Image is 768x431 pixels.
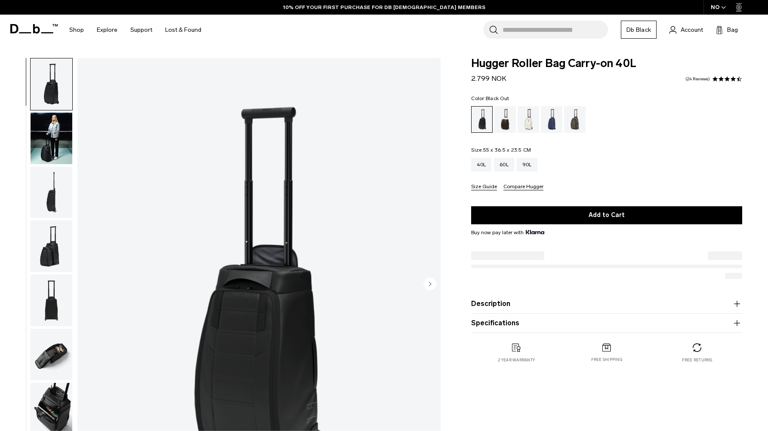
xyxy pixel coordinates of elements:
[541,106,562,133] a: Blue Hour
[31,275,72,326] img: Hugger Roller Bag Carry-on 40L Black Out
[30,166,73,219] button: Hugger Roller Bag Carry-on 40L Black Out
[471,206,742,224] button: Add to Cart
[471,229,544,236] span: Buy now pay later with
[30,220,73,272] button: Hugger Roller Bag Carry-on 40L Black Out
[591,357,623,363] p: Free shipping
[518,106,539,133] a: Oatmilk
[498,357,535,363] p: 2 year warranty
[130,15,152,45] a: Support
[471,147,531,153] legend: Size:
[31,167,72,218] img: Hugger Roller Bag Carry-on 40L Black Out
[471,96,509,101] legend: Color:
[30,274,73,327] button: Hugger Roller Bag Carry-on 40L Black Out
[471,58,742,69] span: Hugger Roller Bag Carry-on 40L
[471,106,493,133] a: Black Out
[97,15,117,45] a: Explore
[685,77,710,81] a: 24 reviews
[283,3,485,11] a: 10% OFF YOUR FIRST PURCHASE FOR DB [DEMOGRAPHIC_DATA] MEMBERS
[423,277,436,292] button: Next slide
[471,184,497,190] button: Size Guide
[682,357,712,363] p: Free returns
[503,184,543,190] button: Compare Hugger
[494,106,516,133] a: Cappuccino
[471,299,742,309] button: Description
[716,24,738,35] button: Bag
[621,21,657,39] a: Db Black
[564,106,586,133] a: Forest Green
[30,328,73,381] button: Hugger Roller Bag Carry-on 40L Black Out
[30,112,73,165] button: Hugger Roller Bag Carry-on 40L Black Out
[471,158,491,171] a: 40L
[727,25,738,34] span: Bag
[483,147,531,153] span: 55 x 36.5 x 23.5 CM
[31,220,72,272] img: Hugger Roller Bag Carry-on 40L Black Out
[30,58,73,110] button: Hugger Roller Bag Carry-on 40L Black Out
[517,158,537,171] a: 90L
[471,318,742,328] button: Specifications
[31,113,72,164] img: Hugger Roller Bag Carry-on 40L Black Out
[69,15,84,45] a: Shop
[31,58,72,110] img: Hugger Roller Bag Carry-on 40L Black Out
[31,329,72,380] img: Hugger Roller Bag Carry-on 40L Black Out
[681,25,703,34] span: Account
[165,15,201,45] a: Lost & Found
[486,95,509,101] span: Black Out
[494,158,514,171] a: 60L
[526,230,544,234] img: {"height" => 20, "alt" => "Klarna"}
[669,24,703,35] a: Account
[63,15,208,45] nav: Main Navigation
[471,74,506,83] span: 2.799 NOK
